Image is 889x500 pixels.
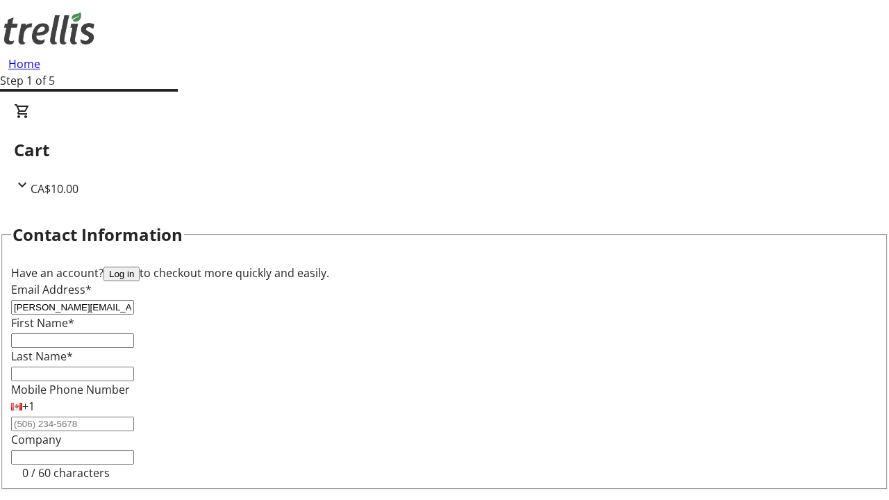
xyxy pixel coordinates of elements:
[11,315,74,331] label: First Name*
[11,432,61,447] label: Company
[11,265,878,281] div: Have an account? to checkout more quickly and easily.
[31,181,78,197] span: CA$10.00
[14,103,875,197] div: CartCA$10.00
[11,282,92,297] label: Email Address*
[11,349,73,364] label: Last Name*
[14,137,875,162] h2: Cart
[11,382,130,397] label: Mobile Phone Number
[22,465,110,481] tr-character-limit: 0 / 60 characters
[11,417,134,431] input: (506) 234-5678
[103,267,140,281] button: Log in
[13,222,183,247] h2: Contact Information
